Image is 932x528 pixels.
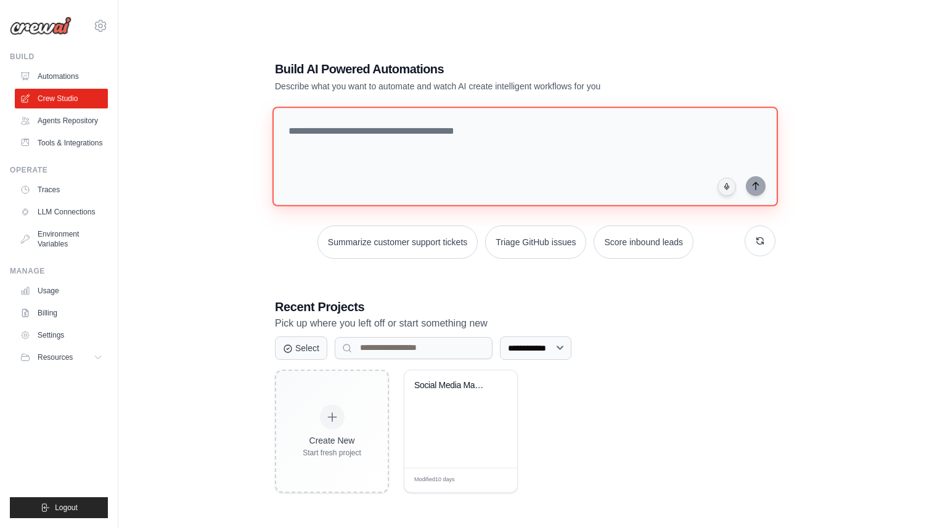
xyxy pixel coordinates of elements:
[38,352,73,362] span: Resources
[488,476,499,485] span: Edit
[15,133,108,153] a: Tools & Integrations
[15,325,108,345] a: Settings
[10,165,108,175] div: Operate
[745,225,775,256] button: Get new suggestions
[485,225,586,259] button: Triage GitHub issues
[303,434,361,447] div: Create New
[15,281,108,301] a: Usage
[15,89,108,108] a: Crew Studio
[10,497,108,518] button: Logout
[275,60,689,78] h1: Build AI Powered Automations
[55,503,78,513] span: Logout
[303,448,361,458] div: Start fresh project
[275,80,689,92] p: Describe what you want to automate and watch AI create intelligent workflows for you
[15,224,108,254] a: Environment Variables
[15,67,108,86] a: Automations
[10,52,108,62] div: Build
[414,380,489,391] div: Social Media Management Automation
[15,111,108,131] a: Agents Repository
[594,225,693,259] button: Score inbound leads
[15,303,108,323] a: Billing
[275,336,327,360] button: Select
[414,476,455,484] span: Modified 10 days
[275,298,775,315] h3: Recent Projects
[15,180,108,200] a: Traces
[10,266,108,276] div: Manage
[10,17,72,35] img: Logo
[317,225,478,259] button: Summarize customer support tickets
[275,315,775,331] p: Pick up where you left off or start something new
[15,202,108,222] a: LLM Connections
[15,347,108,367] button: Resources
[717,177,736,196] button: Click to speak your automation idea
